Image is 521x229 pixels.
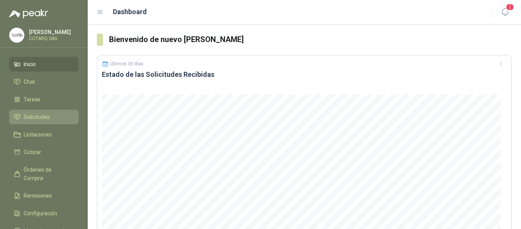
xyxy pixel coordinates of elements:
p: [PERSON_NAME] [29,29,77,35]
a: Órdenes de Compra [9,162,79,185]
h3: Estado de las Solicitudes Recibidas [102,70,507,79]
img: Logo peakr [9,9,48,18]
span: Cotizar [24,148,41,156]
span: Inicio [24,60,36,68]
a: Chat [9,75,79,89]
span: Licitaciones [24,130,52,139]
span: Configuración [24,209,57,218]
a: Solicitudes [9,110,79,124]
h1: Dashboard [113,6,147,17]
h3: Bienvenido de nuevo [PERSON_NAME] [109,34,512,45]
span: Tareas [24,95,40,104]
a: Remisiones [9,188,79,203]
img: Company Logo [10,28,24,42]
span: Chat [24,78,35,86]
a: Inicio [9,57,79,71]
p: COTARQ SAS [29,36,77,41]
a: Tareas [9,92,79,107]
a: Configuración [9,206,79,221]
a: Cotizar [9,145,79,159]
span: Remisiones [24,192,52,200]
span: Órdenes de Compra [24,166,71,182]
a: Licitaciones [9,127,79,142]
span: Solicitudes [24,113,50,121]
span: 2 [506,3,514,11]
p: Últimos 30 días [110,61,143,67]
button: 2 [498,5,512,19]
